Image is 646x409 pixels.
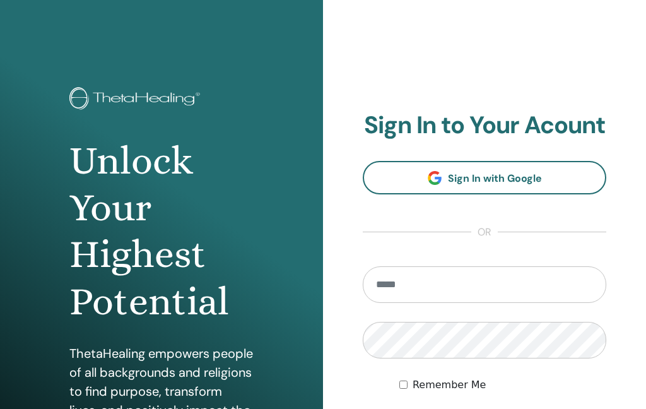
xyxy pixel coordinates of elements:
h2: Sign In to Your Acount [363,111,606,140]
div: Keep me authenticated indefinitely or until I manually logout [399,377,606,393]
label: Remember Me [413,377,486,393]
span: or [471,225,498,240]
a: Sign In with Google [363,161,606,194]
span: Sign In with Google [448,172,542,185]
h1: Unlock Your Highest Potential [69,138,253,326]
